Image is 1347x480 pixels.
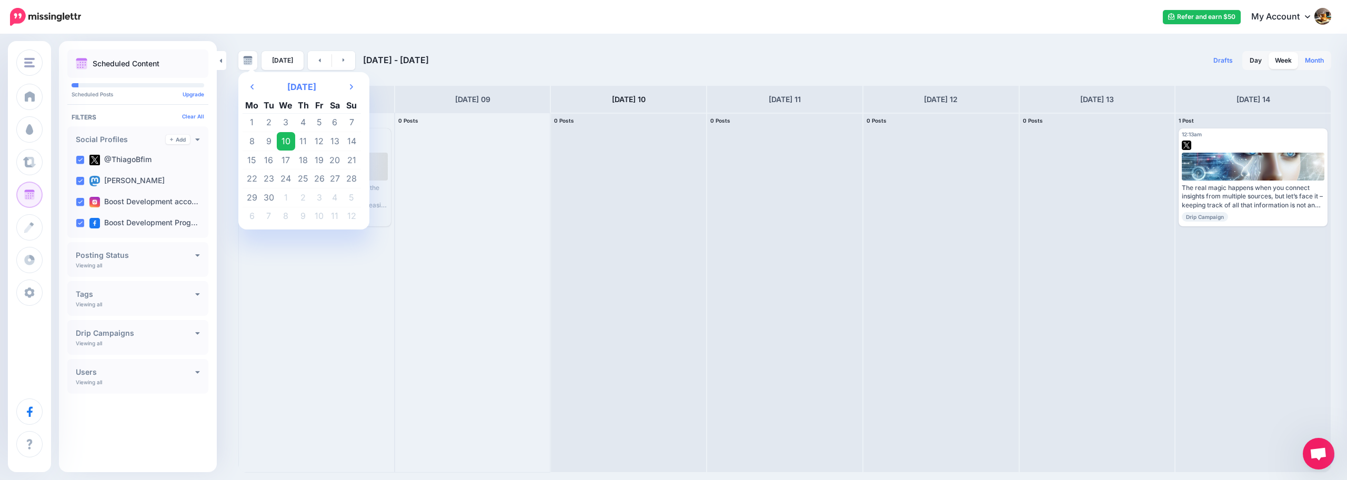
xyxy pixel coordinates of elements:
td: 8 [277,207,296,225]
td: 10 [311,207,327,225]
a: [DATE] [262,51,304,70]
span: Drafts [1213,57,1233,64]
a: Clear All [182,113,204,119]
a: Day [1243,52,1268,69]
h4: Posting Status [76,252,195,259]
td: 28 [343,169,361,188]
td: 23 [261,169,277,188]
th: Tu [261,97,277,113]
th: Fr [311,97,327,113]
th: We [277,97,296,113]
p: Viewing all [76,262,102,268]
td: 7 [261,207,277,225]
span: 1 Post [1179,117,1194,124]
a: Refer and earn $50 [1163,10,1241,24]
h4: Users [76,368,195,376]
td: 11 [295,132,311,151]
img: calendar-grey-darker.png [243,56,253,65]
span: 0 Posts [1023,117,1043,124]
td: 27 [327,169,343,188]
img: Missinglettr [10,8,81,26]
label: @ThiagoBfim [89,155,152,165]
td: 1 [243,113,261,132]
td: 24 [277,169,296,188]
h4: [DATE] 09 [455,93,490,106]
td: 5 [343,188,361,207]
td: 21 [343,151,361,169]
span: 0 Posts [398,117,418,124]
th: Th [295,97,311,113]
a: Upgrade [183,91,204,97]
h4: [DATE] 12 [924,93,958,106]
td: 30 [261,188,277,207]
td: 19 [311,151,327,169]
div: Bate-papo aberto [1303,438,1334,469]
h4: [DATE] 13 [1080,93,1114,106]
img: mastodon-square.png [89,176,100,186]
p: Viewing all [76,379,102,385]
span: 0 Posts [554,117,574,124]
span: 12:13am [1182,131,1202,137]
h4: Drip Campaigns [76,329,195,337]
td: 6 [327,113,343,132]
td: 9 [295,207,311,225]
a: Drafts [1207,51,1239,70]
td: 20 [327,151,343,169]
h4: [DATE] 11 [769,93,801,106]
a: Add [166,135,190,144]
td: 6 [243,207,261,225]
p: Viewing all [76,340,102,346]
svg: Previous Month [250,83,254,91]
td: 1 [277,188,296,207]
td: 11 [327,207,343,225]
a: My Account [1241,4,1331,30]
td: 15 [243,151,261,169]
label: Boost Development acco… [89,197,198,207]
p: Viewing all [76,301,102,307]
td: 12 [311,132,327,151]
span: 0 Posts [710,117,730,124]
p: Scheduled Posts [72,92,204,97]
td: 14 [343,132,361,151]
a: Week [1269,52,1298,69]
td: 10 [277,132,296,151]
td: 8 [243,132,261,151]
td: 3 [277,113,296,132]
td: 22 [243,169,261,188]
td: 18 [295,151,311,169]
td: 25 [295,169,311,188]
td: 3 [311,188,327,207]
span: [DATE] - [DATE] [363,55,429,65]
th: Mo [243,97,261,113]
img: calendar.png [76,58,87,69]
img: instagram-square.png [89,197,100,207]
p: Scheduled Content [93,60,159,67]
th: Select Month [261,76,343,97]
th: Su [343,97,361,113]
th: Sa [327,97,343,113]
td: 12 [343,207,361,225]
svg: Next Month [350,83,353,91]
h4: [DATE] 14 [1237,93,1270,106]
span: 0 Posts [867,117,887,124]
img: twitter-square.png [89,155,100,165]
div: The real magic happens when you connect insights from multiple sources, but let’s face it – keepi... [1182,184,1324,209]
label: [PERSON_NAME] [89,176,165,186]
h4: Tags [76,291,195,298]
td: 17 [277,151,296,169]
img: menu.png [24,58,35,67]
td: 4 [327,188,343,207]
td: 5 [311,113,327,132]
img: facebook-square.png [89,218,100,228]
span: Drip Campaign [1182,212,1228,222]
td: 29 [243,188,261,207]
td: 4 [295,113,311,132]
td: 16 [261,151,277,169]
td: 2 [295,188,311,207]
td: 9 [261,132,277,151]
a: Month [1299,52,1330,69]
td: 26 [311,169,327,188]
img: twitter-square.png [1182,141,1191,150]
h4: Social Profiles [76,136,166,143]
h4: Filters [72,113,204,121]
